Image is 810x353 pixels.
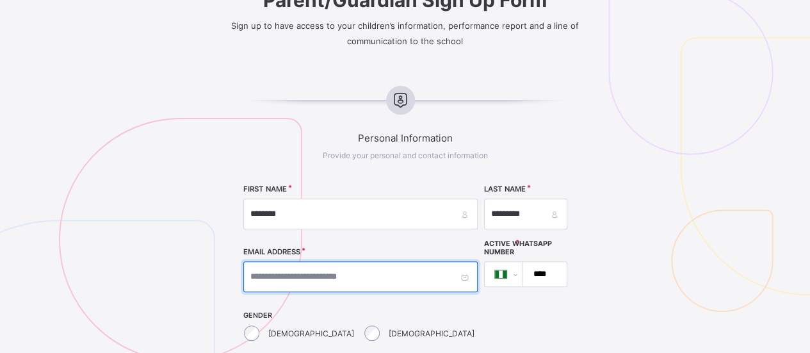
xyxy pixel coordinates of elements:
[243,311,478,320] span: GENDER
[484,185,526,193] label: LAST NAME
[484,240,567,256] label: Active WhatsApp Number
[268,329,354,338] label: [DEMOGRAPHIC_DATA]
[243,247,300,256] label: EMAIL ADDRESS
[323,151,488,160] span: Provide your personal and contact information
[202,132,608,144] span: Personal Information
[389,329,474,338] label: [DEMOGRAPHIC_DATA]
[243,185,287,193] label: FIRST NAME
[231,21,579,46] span: Sign up to have access to your children’s information, performance report and a line of communica...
